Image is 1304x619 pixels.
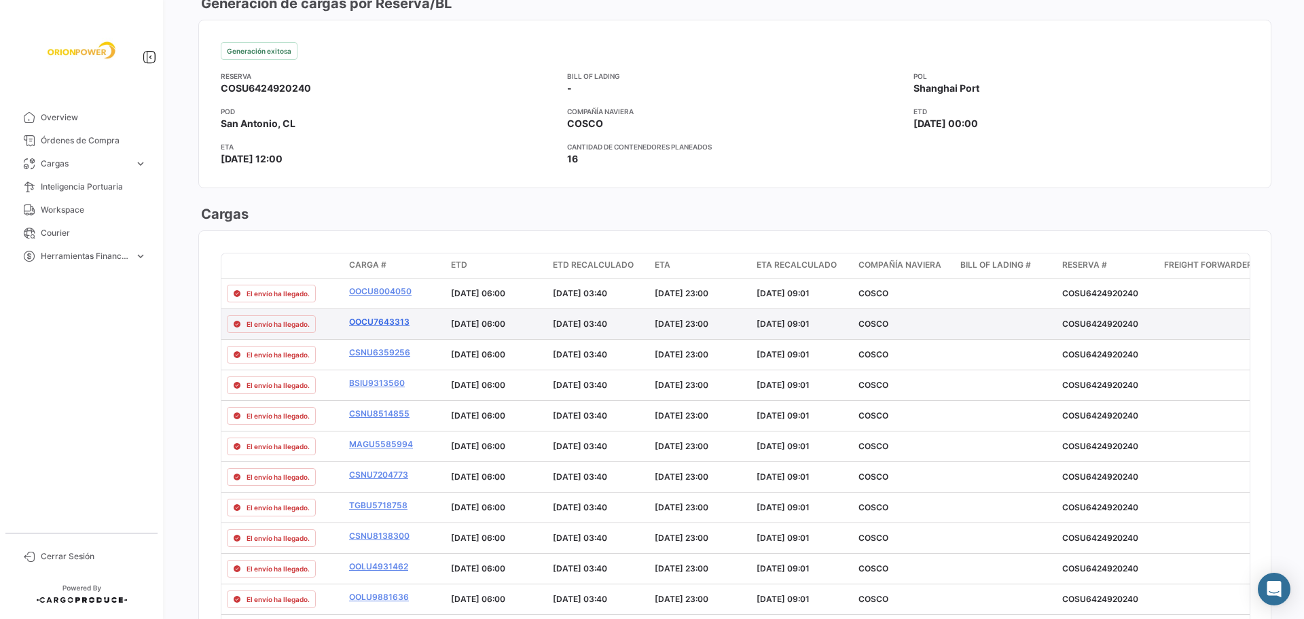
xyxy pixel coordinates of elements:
div: COSU6424920240 [1062,501,1153,514]
span: [DATE] 06:00 [451,594,505,604]
span: [DATE] 03:40 [553,472,607,482]
div: COSU6424920240 [1062,410,1153,422]
span: COSCO [858,594,888,604]
span: [DATE] 06:00 [451,410,505,421]
span: [DATE] 03:40 [553,594,607,604]
span: [DATE] 03:40 [553,502,607,512]
a: CSNU6359256 [349,347,440,359]
span: [DATE] 00:00 [913,117,978,130]
span: Overview [41,111,147,124]
span: [DATE] 09:01 [757,380,810,390]
span: [DATE] 09:01 [757,472,810,482]
span: [DATE] 06:00 [451,441,505,451]
span: Workspace [41,204,147,216]
app-card-info-title: Cantidad de contenedores planeados [567,141,903,152]
span: Carga # [349,259,386,271]
span: [DATE] 06:00 [451,472,505,482]
datatable-header-cell: Compañía naviera [853,253,955,278]
app-card-info-title: ETD [913,106,1249,117]
a: OOCU8004050 [349,285,440,298]
app-card-info-title: Compañía naviera [567,106,903,117]
span: COSCO [858,502,888,512]
a: Workspace [11,198,152,222]
span: COSCO [858,319,888,329]
span: COSCO [858,563,888,573]
span: [DATE] 09:01 [757,563,810,573]
span: Freight Forwarder [1164,259,1252,271]
span: El envío ha llegado. [247,533,310,544]
span: COSU6424920240 [221,82,311,95]
span: expand_more [134,158,147,170]
span: [DATE] 23:00 [655,288,708,298]
a: OOLU9881636 [349,591,440,603]
span: COSCO [567,117,603,130]
span: Cargas [41,158,129,170]
div: COSU6424920240 [1062,440,1153,453]
span: COSCO [858,380,888,390]
span: expand_more [134,250,147,262]
a: OOCU7643313 [349,316,440,328]
app-card-info-title: ETA [221,141,556,152]
span: ETA [655,259,670,271]
app-card-info-title: Bill of Lading [567,71,903,82]
span: COSCO [858,472,888,482]
span: El envío ha llegado. [247,563,310,574]
span: [DATE] 23:00 [655,441,708,451]
a: Órdenes de Compra [11,129,152,152]
span: El envío ha llegado. [247,594,310,605]
span: COSCO [858,533,888,543]
div: COSU6424920240 [1062,593,1153,605]
img: f26a05d0-2fea-4301-a0f6-b8409df5d1eb.jpeg [48,16,115,84]
a: Courier [11,222,152,245]
a: OOLU4931462 [349,561,440,573]
datatable-header-cell: Bill of Lading # [955,253,1057,278]
span: [DATE] 09:01 [757,349,810,359]
a: CSNU8514855 [349,408,440,420]
span: COSCO [858,410,888,421]
div: COSU6424920240 [1062,471,1153,483]
span: [DATE] 09:01 [757,319,810,329]
span: [DATE] 06:00 [451,380,505,390]
span: Herramientas Financieras [41,250,129,262]
span: [DATE] 23:00 [655,594,708,604]
datatable-header-cell: ETA Recalculado [751,253,853,278]
datatable-header-cell: ETD Recalculado [547,253,649,278]
a: Inteligencia Portuaria [11,175,152,198]
span: [DATE] 06:00 [451,319,505,329]
datatable-header-cell: Carga # [344,253,446,278]
span: [DATE] 03:40 [553,319,607,329]
span: [DATE] 03:40 [553,288,607,298]
span: El envío ha llegado. [247,441,310,452]
span: Courier [41,227,147,239]
span: El envío ha llegado. [247,502,310,513]
span: [DATE] 09:01 [757,410,810,421]
span: Bill of Lading # [960,259,1031,271]
datatable-header-cell: Reserva # [1057,253,1159,278]
span: [DATE] 12:00 [221,152,283,166]
span: Generación exitosa [227,46,291,56]
datatable-header-cell: ETA [649,253,751,278]
span: COSCO [858,349,888,359]
span: Órdenes de Compra [41,135,147,147]
a: CSNU7204773 [349,469,440,481]
span: [DATE] 03:40 [553,410,607,421]
span: El envío ha llegado. [247,410,310,421]
div: COSU6424920240 [1062,287,1153,300]
app-card-info-title: POL [913,71,1249,82]
div: COSU6424920240 [1062,532,1153,544]
span: Compañía naviera [858,259,941,271]
span: [DATE] 09:01 [757,441,810,451]
a: BSIU9313560 [349,377,440,389]
div: COSU6424920240 [1062,349,1153,361]
span: ETD [451,259,467,271]
app-card-info-title: Reserva [221,71,556,82]
span: - [567,82,572,95]
div: COSU6424920240 [1062,563,1153,575]
span: [DATE] 03:40 [553,533,607,543]
div: Abrir Intercom Messenger [1258,573,1290,605]
span: [DATE] 09:01 [757,502,810,512]
span: COSCO [858,441,888,451]
span: [DATE] 06:00 [451,349,505,359]
span: El envío ha llegado. [247,472,310,482]
span: El envío ha llegado. [247,288,310,299]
